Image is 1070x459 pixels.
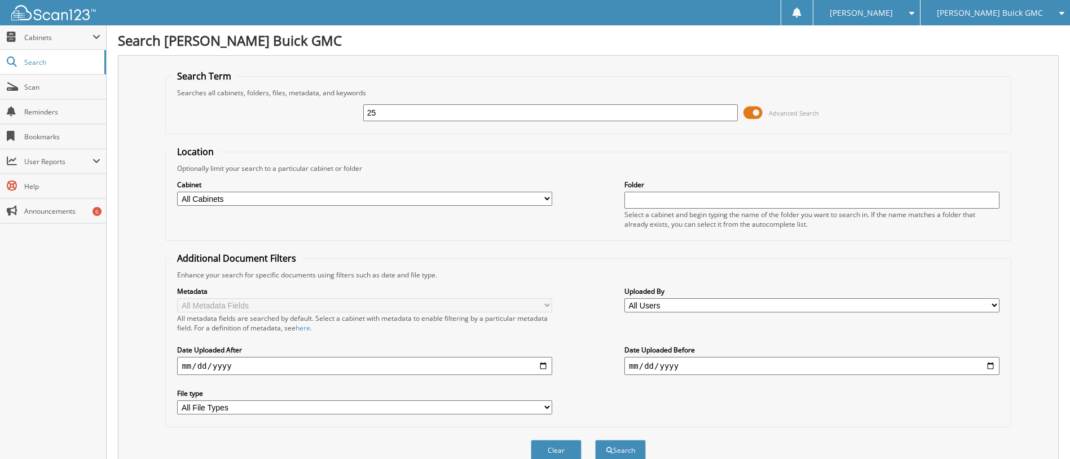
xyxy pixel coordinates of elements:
[24,206,100,216] span: Announcements
[177,345,552,355] label: Date Uploaded After
[624,357,999,375] input: end
[24,58,99,67] span: Search
[177,357,552,375] input: start
[24,82,100,92] span: Scan
[171,70,237,82] legend: Search Term
[171,164,1005,173] div: Optionally limit your search to a particular cabinet or folder
[11,5,96,20] img: scan123-logo-white.svg
[24,132,100,142] span: Bookmarks
[937,10,1043,16] span: [PERSON_NAME] Buick GMC
[171,270,1005,280] div: Enhance your search for specific documents using filters such as date and file type.
[769,109,819,117] span: Advanced Search
[177,286,552,296] label: Metadata
[171,145,219,158] legend: Location
[177,180,552,189] label: Cabinet
[177,314,552,333] div: All metadata fields are searched by default. Select a cabinet with metadata to enable filtering b...
[830,10,893,16] span: [PERSON_NAME]
[118,31,1059,50] h1: Search [PERSON_NAME] Buick GMC
[1014,405,1070,459] iframe: Chat Widget
[24,157,93,166] span: User Reports
[24,33,93,42] span: Cabinets
[171,88,1005,98] div: Searches all cabinets, folders, files, metadata, and keywords
[624,210,999,229] div: Select a cabinet and begin typing the name of the folder you want to search in. If the name match...
[624,286,999,296] label: Uploaded By
[24,182,100,191] span: Help
[177,389,552,398] label: File type
[296,323,310,333] a: here
[624,180,999,189] label: Folder
[93,207,102,216] div: 6
[171,252,302,264] legend: Additional Document Filters
[624,345,999,355] label: Date Uploaded Before
[24,107,100,117] span: Reminders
